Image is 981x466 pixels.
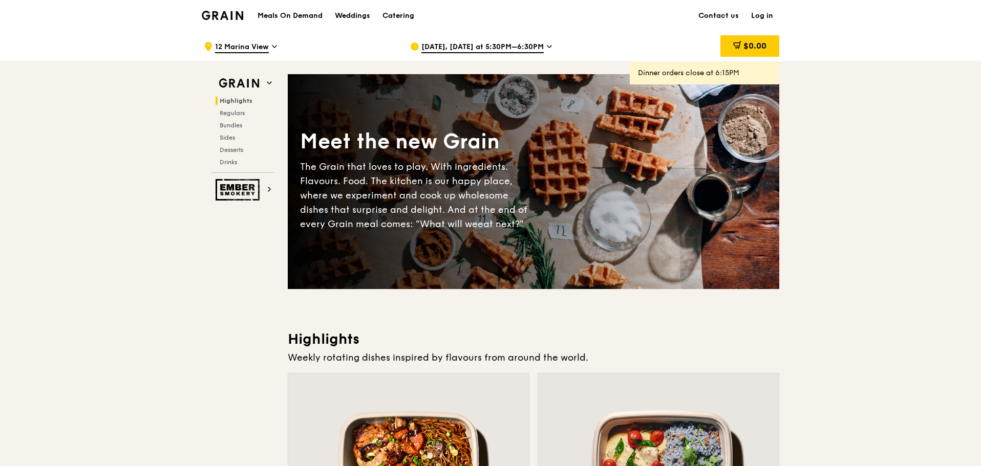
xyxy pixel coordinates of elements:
[220,109,245,117] span: Regulars
[258,11,323,21] h1: Meals On Demand
[376,1,420,31] a: Catering
[745,1,779,31] a: Log in
[300,128,534,156] div: Meet the new Grain
[638,68,771,78] div: Dinner orders close at 6:15PM
[220,159,237,166] span: Drinks
[202,11,243,20] img: Grain
[220,146,243,153] span: Desserts
[220,97,252,104] span: Highlights
[288,350,779,365] div: Weekly rotating dishes inspired by flavours from around the world.
[220,134,235,141] span: Sides
[220,122,242,129] span: Bundles
[216,179,263,201] img: Ember Smokery web logo
[692,1,745,31] a: Contact us
[329,1,376,31] a: Weddings
[216,74,263,93] img: Grain web logo
[288,330,779,348] h3: Highlights
[478,218,524,230] span: eat next?”
[215,42,269,53] span: 12 Marina View
[335,1,370,31] div: Weddings
[743,41,766,51] span: $0.00
[382,1,414,31] div: Catering
[421,42,544,53] span: [DATE], [DATE] at 5:30PM–6:30PM
[300,160,534,231] div: The Grain that loves to play. With ingredients. Flavours. Food. The kitchen is our happy place, w...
